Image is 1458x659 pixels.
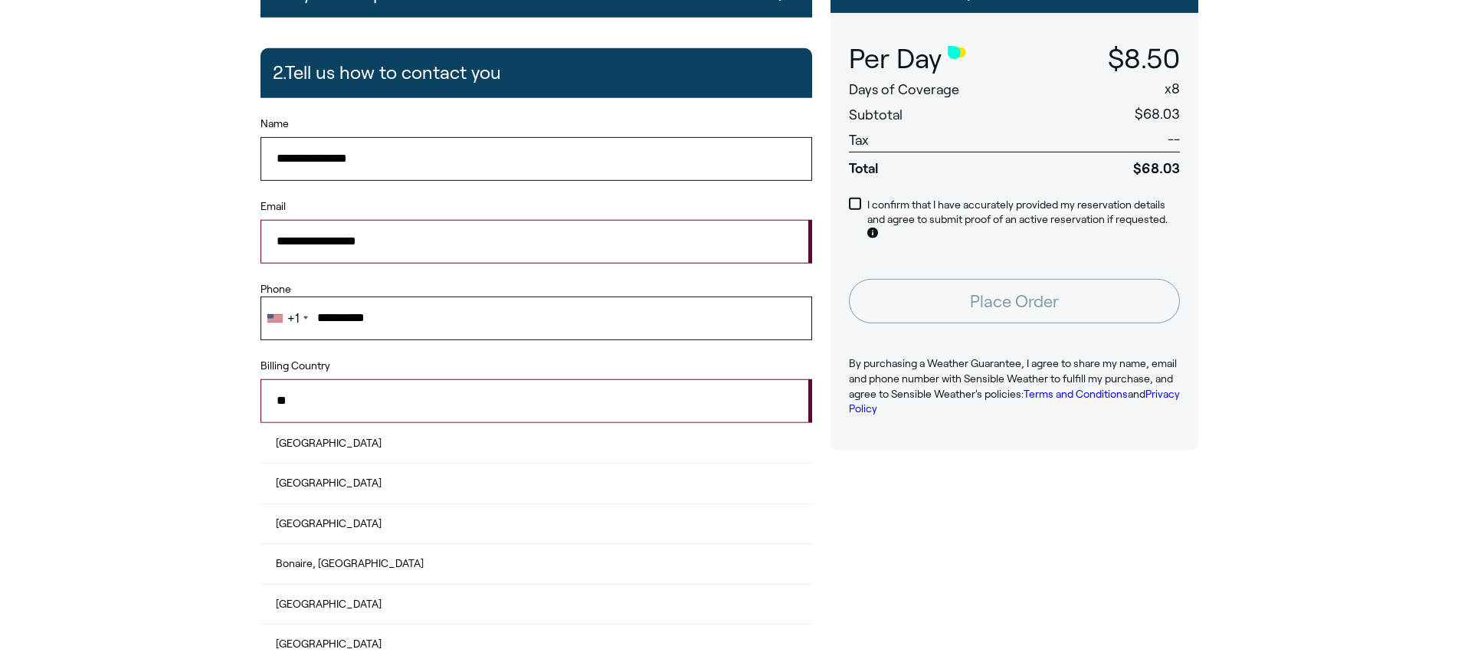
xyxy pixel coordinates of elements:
[831,475,1198,582] iframe: Customer reviews powered by Trustpilot
[849,279,1180,323] button: Place Order
[260,282,812,297] label: Phone
[849,107,903,123] span: Subtotal
[1051,152,1180,178] span: $68.03
[276,436,382,455] span: [GEOGRAPHIC_DATA]
[867,198,1180,243] p: I confirm that I have accurately provided my reservation details and agree to submit proof of an ...
[276,597,382,616] span: [GEOGRAPHIC_DATA]
[260,359,330,374] label: Billing Country
[273,54,501,91] h2: 2. Tell us how to contact you
[849,44,942,74] span: Per Day
[260,116,812,132] label: Name
[276,516,382,536] span: [GEOGRAPHIC_DATA]
[849,82,959,97] span: Days of Coverage
[260,199,812,215] label: Email
[849,152,1051,178] span: Total
[1108,44,1180,74] span: $8.50
[276,556,424,575] span: Bonaire, [GEOGRAPHIC_DATA]
[276,637,382,656] span: [GEOGRAPHIC_DATA]
[1168,132,1180,147] span: --
[261,297,313,339] div: Telephone country code
[1024,388,1128,400] a: Terms and Conditions
[1165,81,1180,97] span: x 8
[849,133,869,148] span: Tax
[287,312,299,325] div: +1
[849,356,1180,416] p: By purchasing a Weather Guarantee, I agree to share my name, email and phone number with Sensible...
[276,476,382,495] span: [GEOGRAPHIC_DATA]
[1135,107,1180,122] span: $68.03
[260,48,812,97] button: 2.Tell us how to contact you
